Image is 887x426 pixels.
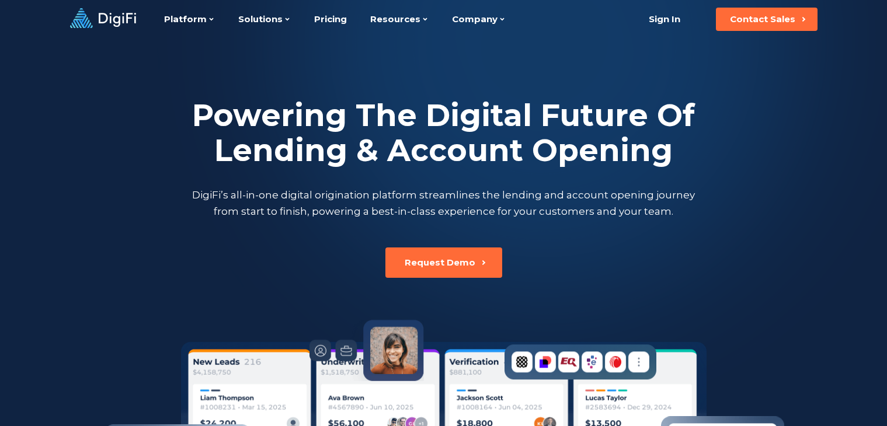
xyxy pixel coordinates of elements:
[405,257,475,268] div: Request Demo
[716,8,818,31] button: Contact Sales
[635,8,695,31] a: Sign In
[730,13,795,25] div: Contact Sales
[190,187,698,219] p: DigiFi’s all-in-one digital origination platform streamlines the lending and account opening jour...
[190,98,698,168] h2: Powering The Digital Future Of Lending & Account Opening
[385,247,502,278] button: Request Demo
